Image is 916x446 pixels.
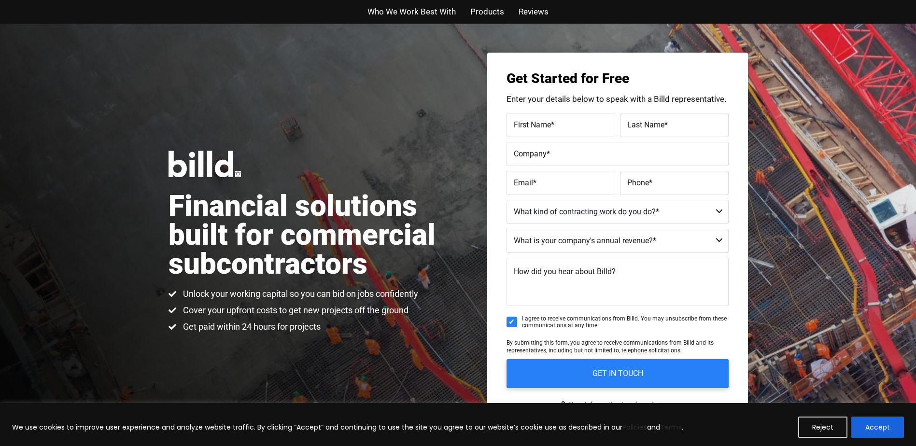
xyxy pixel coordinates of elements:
[622,422,647,432] a: Policies
[798,417,847,438] button: Reject
[181,321,321,333] span: Get paid within 24 hours for projects
[851,417,904,438] button: Accept
[169,192,458,279] h1: Financial solutions built for commercial subcontractors
[567,398,675,412] span: Your information is safe and secure
[367,5,456,19] a: Who We Work Best With
[507,72,729,85] h3: Get Started for Free
[181,288,418,300] span: Unlock your working capital so you can bid on jobs confidently
[627,120,664,129] span: Last Name
[507,317,517,327] input: I agree to receive communications from Billd. You may unsubscribe from these communications at an...
[507,339,714,354] span: By submitting this form, you agree to receive communications from Billd and its representatives, ...
[507,359,729,388] input: GET IN TOUCH
[470,5,504,19] a: Products
[12,421,683,433] p: We use cookies to improve user experience and analyze website traffic. By clicking “Accept” and c...
[660,422,682,432] a: Terms
[514,267,616,276] span: How did you hear about Billd?
[514,120,551,129] span: First Name
[514,149,547,158] span: Company
[519,5,549,19] a: Reviews
[522,315,729,329] span: I agree to receive communications from Billd. You may unsubscribe from these communications at an...
[627,178,649,187] span: Phone
[514,178,533,187] span: Email
[507,95,729,103] p: Enter your details below to speak with a Billd representative.
[181,305,409,316] span: Cover your upfront costs to get new projects off the ground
